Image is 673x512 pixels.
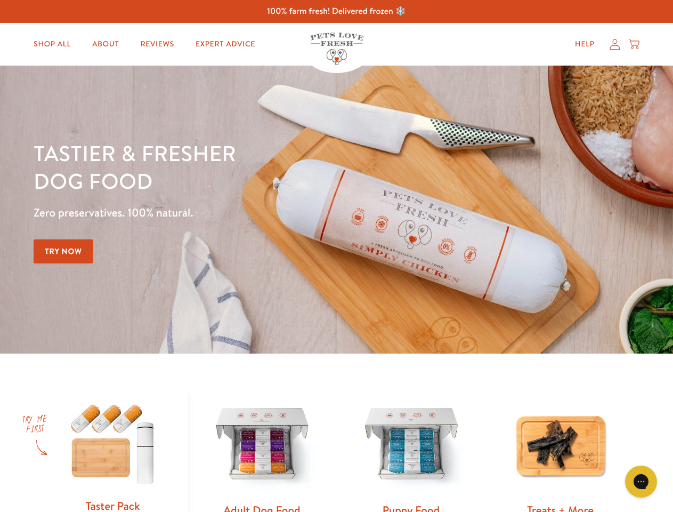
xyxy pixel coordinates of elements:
[84,34,127,55] a: About
[620,462,662,501] iframe: Gorgias live chat messenger
[132,34,182,55] a: Reviews
[34,239,93,263] a: Try Now
[187,34,264,55] a: Expert Advice
[25,34,79,55] a: Shop All
[310,33,363,65] img: Pets Love Fresh
[34,139,437,195] h1: Tastier & fresher dog food
[34,203,437,222] p: Zero preservatives. 100% natural.
[566,34,603,55] a: Help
